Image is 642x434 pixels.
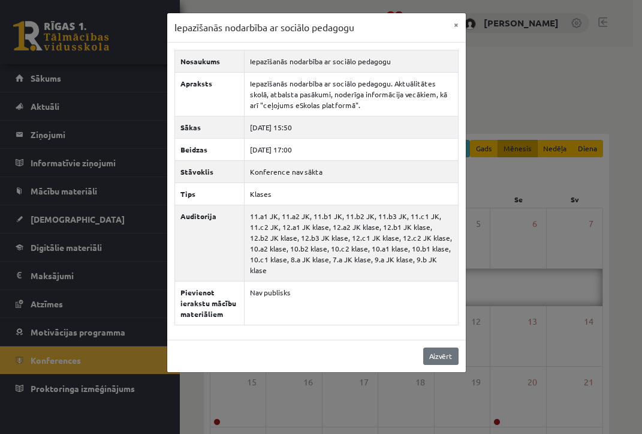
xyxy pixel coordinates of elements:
th: Pievienot ierakstu mācību materiāliem [175,281,245,325]
th: Nosaukums [175,50,245,72]
td: Konference nav sākta [245,160,459,182]
td: 11.a1 JK, 11.a2 JK, 11.b1 JK, 11.b2 JK, 11.b3 JK, 11.c1 JK, 11.c2 JK, 12.a1 JK klase, 12.a2 JK kl... [245,205,459,281]
td: Iepazīšanās nodarbība ar sociālo pedagogu [245,50,459,72]
td: Klases [245,182,459,205]
h3: Iepazīšanās nodarbība ar sociālo pedagogu [174,20,354,35]
th: Apraksts [175,72,245,116]
th: Beidzas [175,138,245,160]
th: Stāvoklis [175,160,245,182]
th: Sākas [175,116,245,138]
button: × [447,13,466,36]
th: Auditorija [175,205,245,281]
th: Tips [175,182,245,205]
a: Aizvērt [423,348,459,365]
td: Iepazīšanās nodarbība ar sociālo pedagogu. Aktuālitātes skolā, atbalsta pasākumi, noderīga inform... [245,72,459,116]
td: [DATE] 15:50 [245,116,459,138]
td: Nav publisks [245,281,459,325]
td: [DATE] 17:00 [245,138,459,160]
